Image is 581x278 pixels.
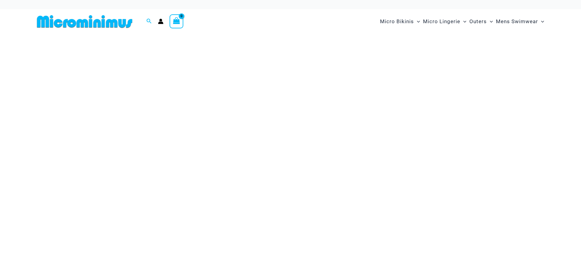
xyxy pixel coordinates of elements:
span: Mens Swimwear [496,14,538,29]
span: Menu Toggle [538,14,544,29]
nav: Site Navigation [378,11,547,32]
span: Menu Toggle [460,14,466,29]
a: Micro BikinisMenu ToggleMenu Toggle [378,12,421,31]
span: Micro Bikinis [380,14,414,29]
a: Mens SwimwearMenu ToggleMenu Toggle [494,12,546,31]
img: MM SHOP LOGO FLAT [34,15,135,28]
span: Outers [469,14,487,29]
a: View Shopping Cart, empty [170,14,184,28]
span: Micro Lingerie [423,14,460,29]
a: Account icon link [158,19,163,24]
a: Micro LingerieMenu ToggleMenu Toggle [421,12,468,31]
span: Menu Toggle [414,14,420,29]
span: Menu Toggle [487,14,493,29]
a: OutersMenu ToggleMenu Toggle [468,12,494,31]
a: Search icon link [146,18,152,25]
